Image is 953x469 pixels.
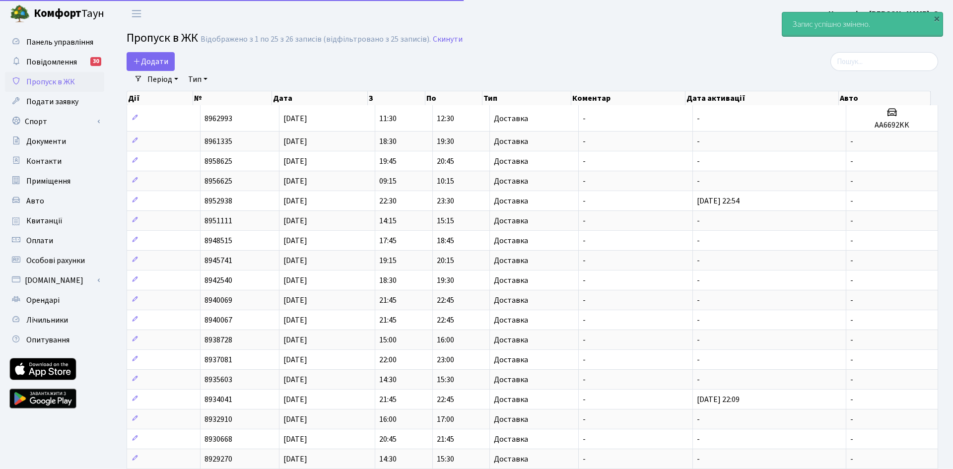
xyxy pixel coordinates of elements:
span: - [697,255,700,266]
span: Доставка [494,356,528,364]
h5: AA6692KK [850,121,934,130]
span: Доставка [494,296,528,304]
span: 14:30 [379,374,397,385]
span: - [583,136,586,147]
span: 14:15 [379,215,397,226]
span: 19:30 [437,275,454,286]
span: Подати заявку [26,96,78,107]
span: 21:45 [379,295,397,306]
span: [DATE] [283,335,307,345]
span: - [583,454,586,465]
span: Доставка [494,157,528,165]
span: - [850,255,853,266]
span: [DATE] [283,113,307,124]
span: 09:15 [379,176,397,187]
th: Коментар [571,91,685,105]
span: - [697,315,700,326]
a: Тип [184,71,211,88]
span: - [697,414,700,425]
span: - [697,176,700,187]
span: - [583,176,586,187]
span: [DATE] [283,295,307,306]
span: - [583,275,586,286]
span: Доставка [494,257,528,265]
span: - [850,354,853,365]
a: Додати [127,52,175,71]
a: Оплати [5,231,104,251]
span: [DATE] [283,374,307,385]
img: logo.png [10,4,30,24]
span: [DATE] [283,275,307,286]
span: 8951111 [204,215,232,226]
span: 22:00 [379,354,397,365]
a: Квитанції [5,211,104,231]
span: - [697,295,700,306]
span: 14:30 [379,454,397,465]
span: 8932910 [204,414,232,425]
span: Доставка [494,336,528,344]
span: [DATE] [283,176,307,187]
span: 8961335 [204,136,232,147]
span: 16:00 [379,414,397,425]
span: Особові рахунки [26,255,85,266]
div: 30 [90,57,101,66]
span: 8934041 [204,394,232,405]
button: Переключити навігацію [124,5,149,22]
a: Лічильники [5,310,104,330]
a: Повідомлення30 [5,52,104,72]
span: Доставка [494,435,528,443]
span: - [850,295,853,306]
span: Оплати [26,235,53,246]
a: Документи [5,132,104,151]
span: - [850,196,853,206]
span: 15:30 [437,374,454,385]
a: Особові рахунки [5,251,104,270]
span: 8937081 [204,354,232,365]
span: 12:30 [437,113,454,124]
a: Скинути [433,35,463,44]
span: 18:30 [379,136,397,147]
span: - [850,235,853,246]
span: Додати [133,56,168,67]
span: Доставка [494,137,528,145]
span: Доставка [494,396,528,403]
span: - [850,315,853,326]
span: [DATE] [283,215,307,226]
span: 15:30 [437,454,454,465]
span: 22:45 [437,394,454,405]
div: × [932,13,942,23]
span: Доставка [494,455,528,463]
span: - [583,196,586,206]
span: 8940069 [204,295,232,306]
th: Дії [127,91,193,105]
span: Доставка [494,316,528,324]
span: Контакти [26,156,62,167]
div: Відображено з 1 по 25 з 26 записів (відфільтровано з 25 записів). [201,35,431,44]
span: Доставка [494,415,528,423]
span: - [583,354,586,365]
span: - [583,235,586,246]
span: [DATE] 22:54 [697,196,740,206]
span: Пропуск в ЖК [127,29,198,47]
span: Квитанції [26,215,63,226]
span: - [583,394,586,405]
span: - [583,156,586,167]
span: Доставка [494,376,528,384]
span: 16:00 [437,335,454,345]
span: Таун [34,5,104,22]
a: Приміщення [5,171,104,191]
a: Контакти [5,151,104,171]
span: 19:45 [379,156,397,167]
a: Наквасіна [PERSON_NAME]. О. [828,8,941,20]
span: - [850,156,853,167]
a: Подати заявку [5,92,104,112]
span: Лічильники [26,315,68,326]
span: Доставка [494,276,528,284]
b: Наквасіна [PERSON_NAME]. О. [828,8,941,19]
span: 8940067 [204,315,232,326]
span: - [697,136,700,147]
a: Спорт [5,112,104,132]
span: 21:45 [379,394,397,405]
span: 20:45 [379,434,397,445]
span: Доставка [494,177,528,185]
